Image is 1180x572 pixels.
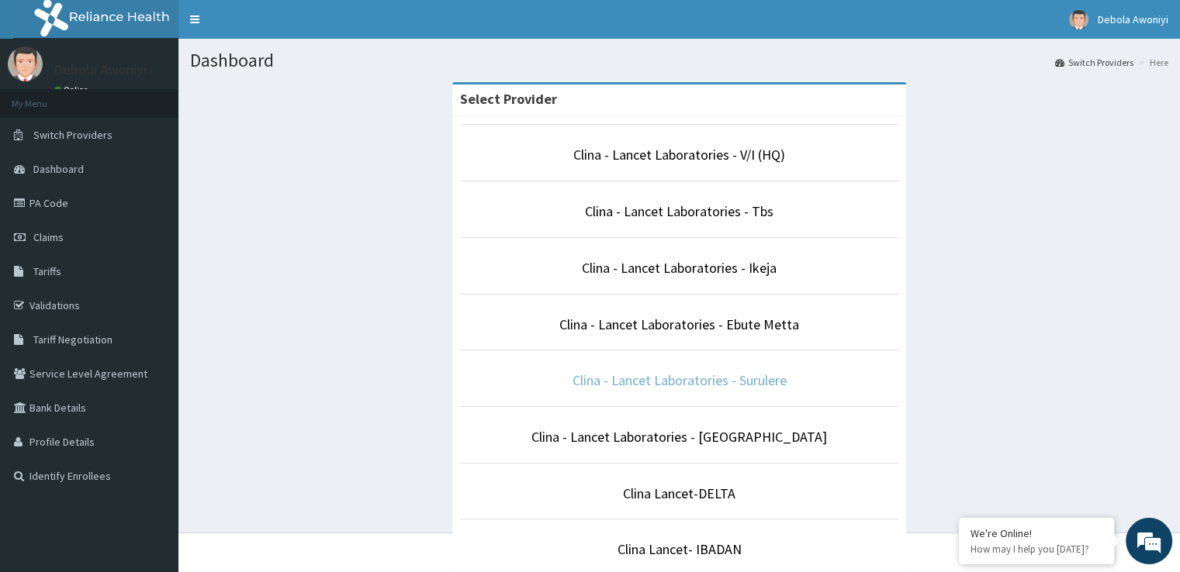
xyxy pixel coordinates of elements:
[33,230,64,244] span: Claims
[585,202,773,220] a: Clina - Lancet Laboratories - Tbs
[971,543,1102,556] p: How may I help you today?
[29,78,63,116] img: d_794563401_company_1708531726252_794563401
[254,8,292,45] div: Minimize live chat window
[582,259,777,277] a: Clina - Lancet Laboratories - Ikeja
[81,87,261,107] div: Chat with us now
[971,526,1102,540] div: We're Online!
[33,128,112,142] span: Switch Providers
[1135,56,1168,69] li: Here
[190,50,1168,71] h1: Dashboard
[1069,10,1088,29] img: User Image
[559,315,799,333] a: Clina - Lancet Laboratories - Ebute Metta
[618,540,742,558] a: Clina Lancet- IBADAN
[33,333,112,346] span: Tariff Negotiation
[573,146,785,164] a: Clina - Lancet Laboratories - V/I (HQ)
[531,428,827,446] a: Clina - Lancet Laboratories - [GEOGRAPHIC_DATA]
[623,484,735,502] a: Clina Lancet-DELTA
[8,47,43,81] img: User Image
[33,162,84,176] span: Dashboard
[33,264,61,278] span: Tariffs
[90,181,214,338] span: We're online!
[54,84,92,95] a: Online
[54,63,147,77] p: Debola Awoniyi
[573,371,787,389] a: Clina - Lancet Laboratories - Surulere
[1098,12,1168,26] span: Debola Awoniyi
[8,395,296,450] textarea: Type your message and hit 'Enter'
[460,90,557,108] strong: Select Provider
[1055,56,1133,69] a: Switch Providers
